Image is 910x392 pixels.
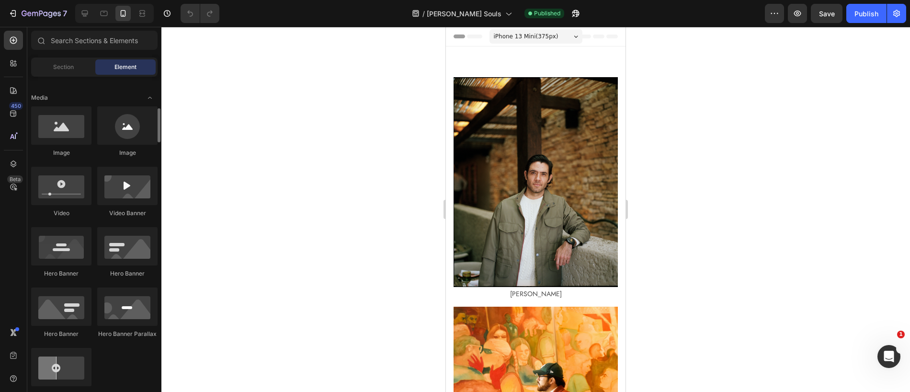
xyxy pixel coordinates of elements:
button: 7 [4,4,71,23]
button: Save [811,4,842,23]
span: Media [31,93,48,102]
iframe: Design area [446,27,626,392]
div: Hero Banner [31,269,91,278]
span: Element [114,63,136,71]
iframe: Intercom live chat [877,345,900,368]
span: 1 [897,331,905,338]
div: 450 [9,102,23,110]
div: Undo/Redo [181,4,219,23]
span: Published [534,9,560,18]
div: Hero Banner Parallax [97,330,158,338]
input: Search Sections & Elements [31,31,158,50]
p: 7 [63,8,67,19]
span: Save [819,10,835,18]
span: Section [53,63,74,71]
button: Publish [846,4,887,23]
span: / [422,9,425,19]
div: Image [31,149,91,157]
div: Hero Banner [97,269,158,278]
div: Video [31,209,91,218]
span: Toggle open [142,90,158,105]
div: Hero Banner [31,330,91,338]
div: Publish [854,9,878,19]
span: [PERSON_NAME] Souls [427,9,501,19]
div: Image [97,149,158,157]
div: Video Banner [97,209,158,218]
div: Beta [7,175,23,183]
